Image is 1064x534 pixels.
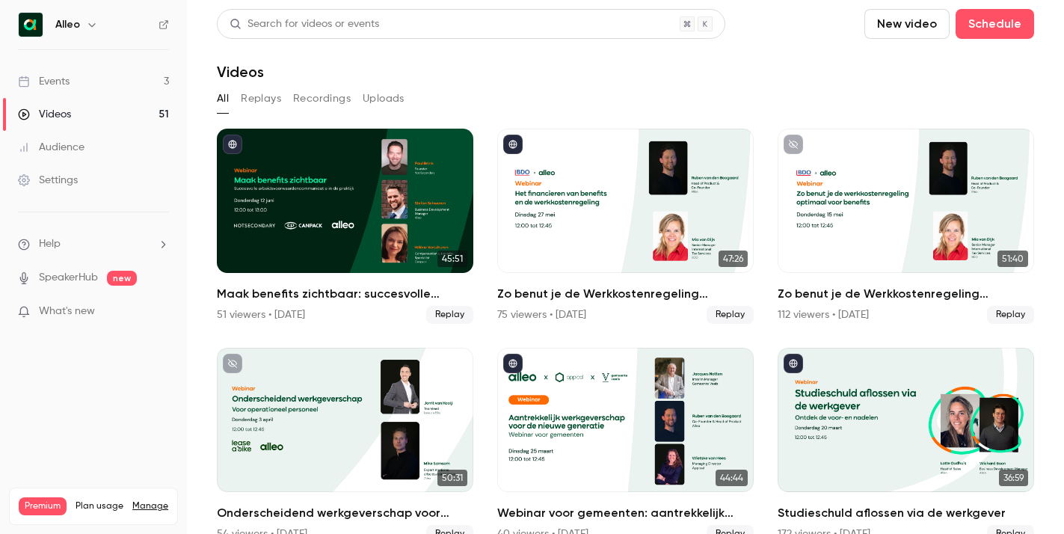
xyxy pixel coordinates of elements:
[497,129,754,324] li: Zo benut je de Werkkostenregeling optimaal voor benefits
[503,135,523,154] button: published
[497,307,586,322] div: 75 viewers • [DATE]
[503,354,523,373] button: published
[997,251,1028,267] span: 51:40
[956,9,1034,39] button: Schedule
[217,129,473,324] a: 45:51Maak benefits zichtbaar: succesvolle arbeidsvoorwaarden communicatie in de praktijk51 viewer...
[497,285,754,303] h2: Zo benut je de Werkkostenregeling optimaal voor benefits
[217,9,1034,525] section: Videos
[293,87,351,111] button: Recordings
[363,87,405,111] button: Uploads
[230,16,379,32] div: Search for videos or events
[217,504,473,522] h2: Onderscheidend werkgeverschap voor operationeel personeel
[778,504,1034,522] h2: Studieschuld aflossen via de werkgever
[778,129,1034,324] li: Zo benut je de Werkkostenregeling optimaal voor benefits
[784,135,803,154] button: unpublished
[217,285,473,303] h2: Maak benefits zichtbaar: succesvolle arbeidsvoorwaarden communicatie in de praktijk
[223,354,242,373] button: unpublished
[437,251,467,267] span: 45:51
[55,17,80,32] h6: Alleo
[132,500,168,512] a: Manage
[241,87,281,111] button: Replays
[999,470,1028,486] span: 36:59
[778,307,869,322] div: 112 viewers • [DATE]
[18,74,70,89] div: Events
[107,271,137,286] span: new
[716,470,748,486] span: 44:44
[778,285,1034,303] h2: Zo benut je de Werkkostenregeling optimaal voor benefits
[39,304,95,319] span: What's new
[19,497,67,515] span: Premium
[437,470,467,486] span: 50:31
[217,87,229,111] button: All
[39,236,61,252] span: Help
[19,13,43,37] img: Alleo
[18,107,71,122] div: Videos
[497,504,754,522] h2: Webinar voor gemeenten: aantrekkelijk werkgeverschap voor de nieuwe generatie
[864,9,950,39] button: New video
[18,236,169,252] li: help-dropdown-opener
[426,306,473,324] span: Replay
[497,129,754,324] a: 47:26Zo benut je de Werkkostenregeling optimaal voor benefits75 viewers • [DATE]Replay
[217,63,264,81] h1: Videos
[18,173,78,188] div: Settings
[784,354,803,373] button: published
[223,135,242,154] button: published
[217,307,305,322] div: 51 viewers • [DATE]
[76,500,123,512] span: Plan usage
[217,129,473,324] li: Maak benefits zichtbaar: succesvolle arbeidsvoorwaarden communicatie in de praktijk
[39,270,98,286] a: SpeakerHub
[987,306,1034,324] span: Replay
[707,306,754,324] span: Replay
[18,140,84,155] div: Audience
[719,251,748,267] span: 47:26
[778,129,1034,324] a: 51:40Zo benut je de Werkkostenregeling optimaal voor benefits112 viewers • [DATE]Replay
